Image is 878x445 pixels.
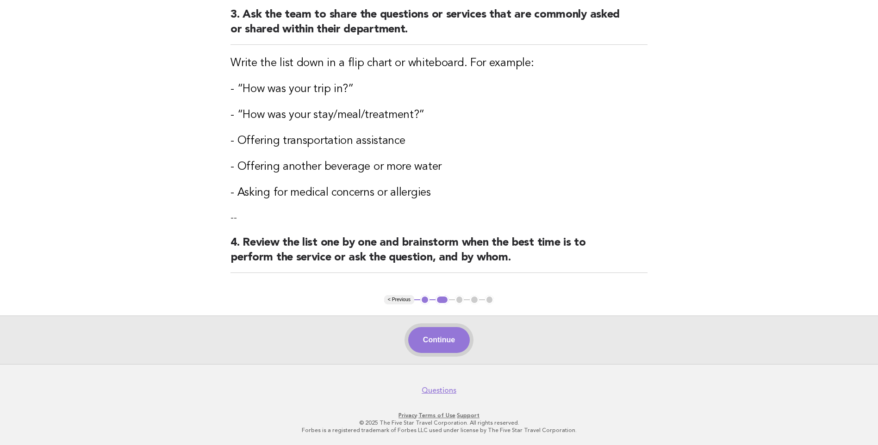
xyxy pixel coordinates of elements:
a: Terms of Use [418,412,455,419]
h3: - Offering another beverage or more water [230,160,648,174]
h3: - “How was your stay/meal/treatment?” [230,108,648,123]
a: Support [457,412,479,419]
a: Questions [422,386,456,395]
h3: - “How was your trip in?” [230,82,648,97]
button: < Previous [384,295,414,304]
button: 2 [436,295,449,304]
a: Privacy [399,412,417,419]
h3: - Asking for medical concerns or allergies [230,185,648,200]
button: Continue [408,327,470,353]
h3: Write the list down in a flip chart or whiteboard. For example: [230,56,648,71]
p: · · [156,412,722,419]
button: 1 [420,295,430,304]
h2: 3. Ask the team to share the questions or services that are commonly asked or shared within their... [230,7,648,45]
p: -- [230,211,648,224]
p: © 2025 The Five Star Travel Corporation. All rights reserved. [156,419,722,426]
h2: 4. Review the list one by one and brainstorm when the best time is to perform the service or ask ... [230,235,648,273]
p: Forbes is a registered trademark of Forbes LLC used under license by The Five Star Travel Corpora... [156,426,722,434]
h3: - Offering transportation assistance [230,134,648,148]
